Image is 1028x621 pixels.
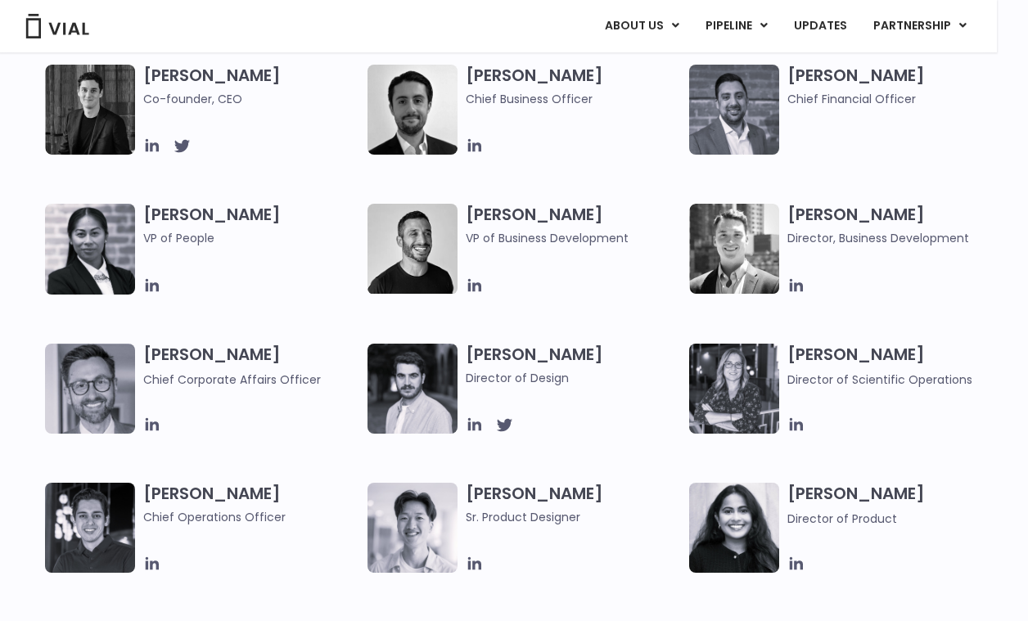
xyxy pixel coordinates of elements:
img: Brennan [367,483,458,573]
img: Headshot of smiling man named Josh [45,483,135,573]
h3: [PERSON_NAME] [787,483,1003,528]
img: Headshot of smiling man named Albert [367,344,458,434]
img: Headshot of smiling man named Samir [689,65,779,155]
span: Chief Business Officer [466,90,682,108]
h3: [PERSON_NAME] [143,204,359,271]
h3: [PERSON_NAME] [466,344,682,387]
span: Director of Scientific Operations [787,371,972,388]
img: A black and white photo of a man in a suit attending a Summit. [45,65,135,155]
h3: [PERSON_NAME] [143,483,359,526]
img: Catie [45,204,135,295]
h3: [PERSON_NAME] [787,344,1003,389]
img: A black and white photo of a man smiling. [367,204,458,294]
span: Co-founder, CEO [143,90,359,108]
h3: [PERSON_NAME] [466,483,682,526]
img: Vial Logo [25,14,90,38]
span: Director, Business Development [787,229,1003,247]
img: A black and white photo of a man in a suit holding a vial. [367,65,458,155]
img: Smiling woman named Dhruba [689,483,779,573]
a: ABOUT USMenu Toggle [592,12,692,40]
a: PARTNERSHIPMenu Toggle [860,12,980,40]
h3: [PERSON_NAME] [787,204,1003,247]
span: Sr. Product Designer [466,508,682,526]
h3: [PERSON_NAME] [143,65,359,108]
span: Director of Product [787,511,897,527]
h3: [PERSON_NAME] [787,65,1003,108]
span: VP of Business Development [466,229,682,247]
h3: [PERSON_NAME] [466,65,682,108]
img: Headshot of smiling woman named Sarah [689,344,779,434]
span: Chief Operations Officer [143,508,359,526]
h3: [PERSON_NAME] [466,204,682,247]
span: VP of People [143,229,359,247]
a: UPDATES [781,12,859,40]
span: Director of Design [466,369,682,387]
span: Chief Financial Officer [787,90,1003,108]
h3: [PERSON_NAME] [143,344,359,389]
a: PIPELINEMenu Toggle [692,12,780,40]
img: A black and white photo of a smiling man in a suit at ARVO 2023. [689,204,779,294]
span: Chief Corporate Affairs Officer [143,371,321,388]
img: Paolo-M [45,344,135,434]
